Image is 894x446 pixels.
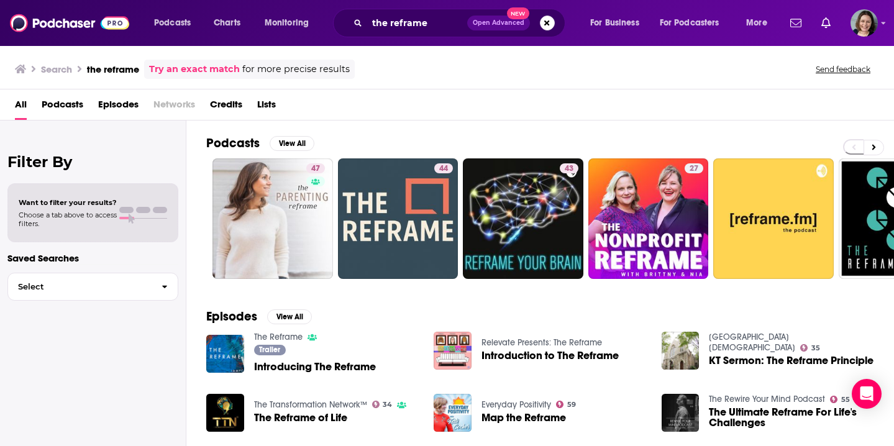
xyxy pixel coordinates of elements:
[8,283,152,291] span: Select
[690,163,698,175] span: 27
[662,332,700,370] img: KT Sermon: The Reframe Principle
[311,163,320,175] span: 47
[212,158,333,279] a: 47
[154,14,191,32] span: Podcasts
[338,158,458,279] a: 44
[206,309,312,324] a: EpisodesView All
[709,407,874,428] a: The Ultimate Reframe For Life's Challenges
[206,335,244,373] img: Introducing The Reframe
[383,402,392,407] span: 34
[590,14,639,32] span: For Business
[709,332,795,353] a: Kensington Temple
[41,63,72,75] h3: Search
[367,13,467,33] input: Search podcasts, credits, & more...
[434,394,472,432] img: Map the Reframe
[660,14,719,32] span: For Podcasters
[267,309,312,324] button: View All
[685,163,703,173] a: 27
[19,211,117,228] span: Choose a tab above to access filters.
[254,332,303,342] a: The Reframe
[206,135,260,151] h2: Podcasts
[15,94,27,120] a: All
[746,14,767,32] span: More
[257,94,276,120] a: Lists
[467,16,530,30] button: Open AdvancedNew
[560,163,578,173] a: 43
[830,396,850,403] a: 55
[785,12,806,34] a: Show notifications dropdown
[841,397,850,403] span: 55
[7,252,178,264] p: Saved Searches
[565,163,573,175] span: 43
[265,14,309,32] span: Monitoring
[256,13,325,33] button: open menu
[254,412,347,423] a: The Reframe of Life
[149,62,240,76] a: Try an exact match
[737,13,783,33] button: open menu
[567,402,576,407] span: 59
[254,399,367,410] a: The Transformation Network™
[652,13,737,33] button: open menu
[214,14,240,32] span: Charts
[42,94,83,120] span: Podcasts
[812,64,874,75] button: Send feedback
[87,63,139,75] h3: the reframe
[811,345,820,351] span: 35
[481,399,551,410] a: Everyday Positivity
[10,11,129,35] img: Podchaser - Follow, Share and Rate Podcasts
[709,394,825,404] a: The Rewire Your Mind Podcast
[145,13,207,33] button: open menu
[372,401,393,408] a: 34
[206,309,257,324] h2: Episodes
[851,9,878,37] span: Logged in as micglogovac
[851,9,878,37] button: Show profile menu
[709,355,873,366] a: KT Sermon: The Reframe Principle
[7,153,178,171] h2: Filter By
[481,337,602,348] a: Relevate Presents: The Reframe
[206,135,314,151] a: PodcastsView All
[206,394,244,432] img: The Reframe of Life
[816,12,836,34] a: Show notifications dropdown
[800,344,820,352] a: 35
[439,163,448,175] span: 44
[481,350,619,361] a: Introduction to The Reframe
[259,346,280,353] span: Trailer
[473,20,524,26] span: Open Advanced
[270,136,314,151] button: View All
[254,362,376,372] a: Introducing The Reframe
[662,394,700,432] img: The Ultimate Reframe For Life's Challenges
[434,163,453,173] a: 44
[852,379,882,409] div: Open Intercom Messenger
[556,401,576,408] a: 59
[582,13,655,33] button: open menu
[7,273,178,301] button: Select
[210,94,242,120] a: Credits
[19,198,117,207] span: Want to filter your results?
[434,332,472,370] img: Introduction to The Reframe
[851,9,878,37] img: User Profile
[345,9,577,37] div: Search podcasts, credits, & more...
[206,13,248,33] a: Charts
[481,412,566,423] a: Map the Reframe
[588,158,709,279] a: 27
[306,163,325,173] a: 47
[98,94,139,120] a: Episodes
[507,7,529,19] span: New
